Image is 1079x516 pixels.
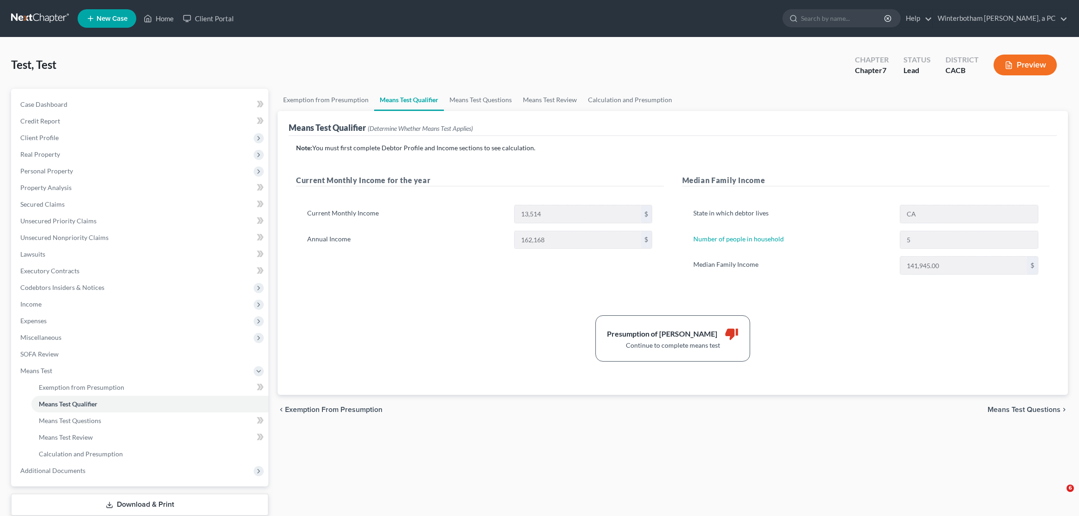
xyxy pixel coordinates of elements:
button: chevron_left Exemption from Presumption [278,406,382,413]
span: Means Test Questions [39,417,101,424]
a: Exemption from Presumption [31,379,268,396]
a: Unsecured Nonpriority Claims [13,229,268,246]
input: State [900,205,1038,223]
button: Means Test Questions chevron_right [988,406,1068,413]
div: $ [1027,257,1038,274]
div: Chapter [855,65,889,76]
a: Means Test Questions [444,89,517,111]
span: Means Test Qualifier [39,400,97,408]
label: Median Family Income [689,256,896,275]
label: State in which debtor lives [689,205,896,223]
span: (Determine Whether Means Test Applies) [368,124,473,132]
a: SOFA Review [13,346,268,362]
span: Miscellaneous [20,333,61,341]
a: Credit Report [13,113,268,129]
i: chevron_right [1061,406,1068,413]
a: Executory Contracts [13,263,268,279]
a: Case Dashboard [13,96,268,113]
span: Property Analysis [20,184,72,191]
a: Exemption from Presumption [278,89,374,111]
span: Means Test Questions [988,406,1061,413]
span: Unsecured Nonpriority Claims [20,233,109,241]
div: Chapter [855,55,889,65]
span: Secured Claims [20,200,65,208]
span: Client Profile [20,134,59,141]
span: Additional Documents [20,467,85,474]
span: Calculation and Presumption [39,450,123,458]
a: Download & Print [11,494,268,516]
input: 0.00 [900,257,1027,274]
input: -- [900,231,1038,249]
iframe: Intercom live chat [1048,485,1070,507]
a: Winterbotham [PERSON_NAME], a PC [933,10,1067,27]
span: Executory Contracts [20,267,79,275]
i: chevron_left [278,406,285,413]
a: Unsecured Priority Claims [13,213,268,229]
a: Secured Claims [13,196,268,213]
span: Personal Property [20,167,73,175]
span: Means Test [20,367,52,375]
span: Unsecured Priority Claims [20,217,97,225]
a: Means Test Review [517,89,582,111]
div: $ [641,231,652,249]
a: Property Analysis [13,179,268,196]
span: 6 [1067,485,1074,492]
span: Means Test Review [39,433,93,441]
span: Expenses [20,317,47,325]
span: Real Property [20,150,60,158]
a: Help [901,10,932,27]
div: Continue to complete means test [607,341,739,350]
i: thumb_down [725,327,739,341]
div: Lead [903,65,931,76]
span: Lawsuits [20,250,45,258]
span: Exemption from Presumption [285,406,382,413]
div: Status [903,55,931,65]
a: Calculation and Presumption [582,89,678,111]
span: 7 [882,66,886,74]
span: New Case [97,15,127,22]
label: Annual Income [303,231,509,249]
button: Preview [994,55,1057,75]
span: Test, Test [11,58,56,71]
div: CACB [946,65,979,76]
a: Means Test Qualifier [374,89,444,111]
div: Means Test Qualifier [289,122,473,133]
h5: Median Family Income [682,175,1050,186]
a: Means Test Questions [31,412,268,429]
span: Codebtors Insiders & Notices [20,283,104,291]
a: Client Portal [178,10,238,27]
label: Current Monthly Income [303,205,509,223]
a: Means Test Qualifier [31,396,268,412]
input: Search by name... [801,10,885,27]
a: Calculation and Presumption [31,446,268,462]
span: Exemption from Presumption [39,383,124,391]
a: Lawsuits [13,246,268,263]
span: Income [20,300,42,308]
strong: Note: [296,144,312,152]
span: Credit Report [20,117,60,125]
span: SOFA Review [20,350,59,358]
p: You must first complete Debtor Profile and Income sections to see calculation. [296,143,1049,153]
h5: Current Monthly Income for the year [296,175,664,186]
div: $ [641,205,652,223]
div: District [946,55,979,65]
a: Number of people in household [693,235,784,243]
span: Case Dashboard [20,100,67,108]
a: Means Test Review [31,429,268,446]
input: 0.00 [515,205,641,223]
input: 0.00 [515,231,641,249]
div: Presumption of [PERSON_NAME] [607,329,717,339]
a: Home [139,10,178,27]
